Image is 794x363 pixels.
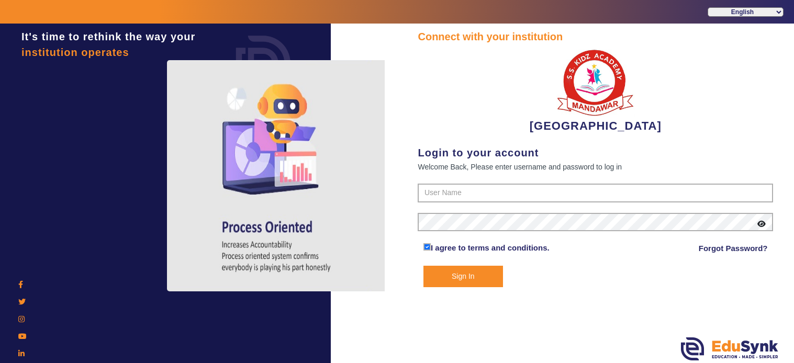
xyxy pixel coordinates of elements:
[418,29,773,44] div: Connect with your institution
[224,24,303,102] img: login.png
[418,161,773,173] div: Welcome Back, Please enter username and password to log in
[418,145,773,161] div: Login to your account
[556,44,635,117] img: b9104f0a-387a-4379-b368-ffa933cda262
[21,47,129,58] span: institution operates
[21,31,195,42] span: It's time to rethink the way your
[699,242,768,255] a: Forgot Password?
[681,337,778,360] img: edusynk.png
[431,243,550,252] a: I agree to terms and conditions.
[423,266,503,287] button: Sign In
[167,60,387,291] img: login4.png
[418,184,773,202] input: User Name
[418,44,773,134] div: [GEOGRAPHIC_DATA]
